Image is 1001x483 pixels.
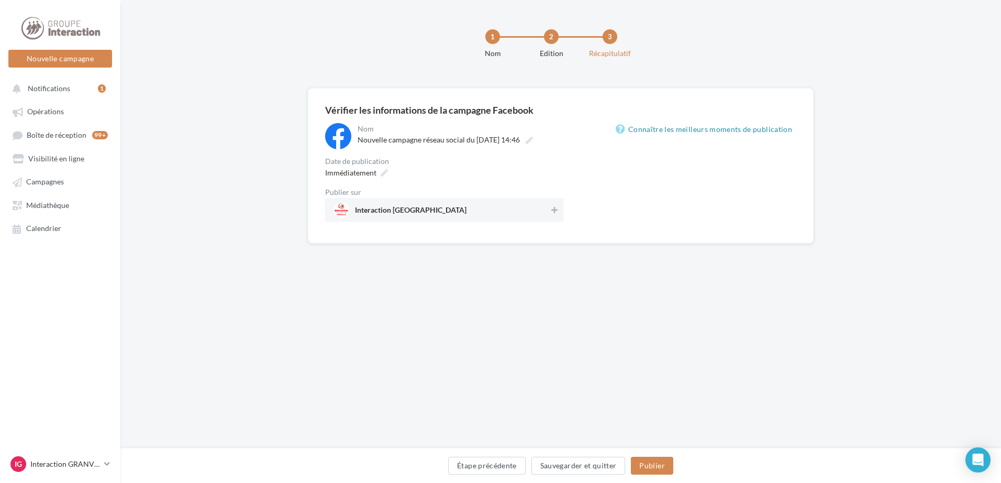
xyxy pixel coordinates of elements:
p: Interaction GRANVILLE [30,459,100,469]
div: 3 [603,29,617,44]
button: Publier [631,457,673,475]
div: Vérifier les informations de la campagne Facebook [325,105,796,115]
a: Calendrier [6,218,114,237]
span: Interaction [GEOGRAPHIC_DATA] [355,206,466,218]
button: Étape précédente [448,457,526,475]
span: Boîte de réception [27,130,86,139]
div: Nom [358,125,562,133]
span: Notifications [28,84,70,93]
a: Médiathèque [6,195,114,214]
div: Open Intercom Messenger [965,447,991,473]
span: Visibilité en ligne [28,154,84,163]
button: Sauvegarder et quitter [531,457,626,475]
div: Récapitulatif [576,48,643,59]
div: 2 [544,29,559,44]
a: Campagnes [6,172,114,191]
a: Visibilité en ligne [6,149,114,168]
span: Nouvelle campagne réseau social du [DATE] 14:46 [358,135,520,144]
span: Immédiatement [325,168,376,177]
a: Opérations [6,102,114,120]
div: Publier sur [325,189,564,196]
div: 99+ [92,131,108,139]
span: Médiathèque [26,201,69,210]
a: Connaître les meilleurs moments de publication [616,123,796,136]
button: Nouvelle campagne [8,50,112,68]
div: 1 [98,84,106,93]
div: Nom [459,48,526,59]
div: Date de publication [325,158,564,165]
button: Notifications 1 [6,79,110,97]
div: 1 [485,29,500,44]
span: Calendrier [26,224,61,233]
div: Edition [518,48,585,59]
span: Opérations [27,107,64,116]
span: IG [15,459,22,469]
a: IG Interaction GRANVILLE [8,454,112,474]
span: Campagnes [26,178,64,186]
a: Boîte de réception99+ [6,125,114,145]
